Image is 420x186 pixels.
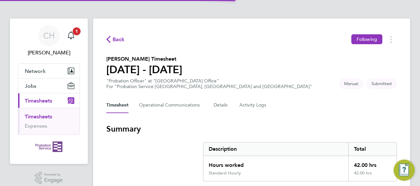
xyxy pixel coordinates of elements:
div: Summary [203,142,397,181]
div: 42.00 hrs [348,156,397,170]
span: Timesheets [25,98,52,104]
div: 42.00 hrs [348,170,397,181]
div: Timesheets [18,108,80,135]
button: Timesheets Menu [385,34,397,45]
button: Details [214,97,229,113]
h3: Summary [106,124,397,134]
button: Operational Communications [139,97,203,113]
div: "Probation Officer" at "[GEOGRAPHIC_DATA] Office" [106,78,312,89]
a: Powered byEngage [35,172,63,184]
button: Following [351,34,382,44]
span: Colette Hall [18,49,80,57]
div: Hours worked [203,156,348,170]
a: CH[PERSON_NAME] [18,25,80,57]
button: Back [106,35,125,44]
span: Jobs [25,83,36,89]
span: This timesheet is Submitted. [366,78,397,89]
a: Go to home page [18,141,80,152]
span: CH [43,31,55,40]
img: probationservice-logo-retina.png [35,141,62,152]
a: 1 [64,25,78,46]
h1: [DATE] - [DATE] [106,63,182,76]
div: Description [203,142,348,156]
button: Timesheets [18,93,80,108]
button: Activity Logs [239,97,267,113]
span: 1 [73,27,81,35]
button: Engage Resource Center [394,160,415,181]
button: Timesheet [106,97,128,113]
div: Standard Hourly [209,170,241,176]
span: Powered by [44,172,63,177]
span: Following [357,36,377,42]
a: Expenses [25,123,47,129]
div: For "Probation Service [GEOGRAPHIC_DATA], [GEOGRAPHIC_DATA] and [GEOGRAPHIC_DATA]" [106,84,312,89]
span: Back [113,36,125,44]
nav: Main navigation [10,18,88,164]
button: Jobs [18,78,80,93]
span: Engage [44,177,63,183]
h2: [PERSON_NAME] Timesheet [106,55,182,63]
a: Timesheets [25,113,52,120]
button: Network [18,64,80,78]
span: Network [25,68,46,74]
div: Total [348,142,397,156]
span: This timesheet was manually created. [339,78,364,89]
